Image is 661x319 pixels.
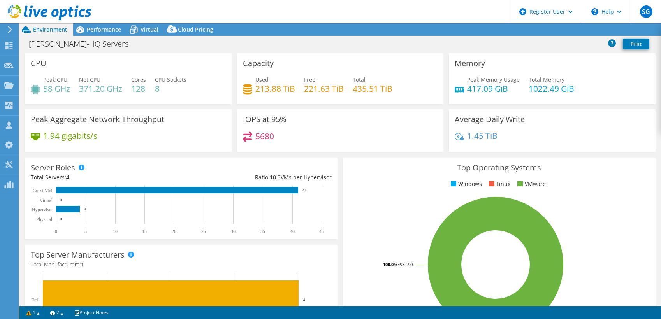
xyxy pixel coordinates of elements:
h4: 1.94 gigabits/s [43,131,97,140]
text: Virtual [40,198,53,203]
h3: Top Operating Systems [349,163,650,172]
text: 25 [201,229,206,234]
text: Physical [36,217,52,222]
h4: 221.63 TiB [304,84,344,93]
span: Net CPU [79,76,100,83]
h3: Top Server Manufacturers [31,251,125,259]
span: Used [255,76,269,83]
span: Cloud Pricing [178,26,213,33]
h3: IOPS at 95% [243,115,287,124]
text: 5 [84,229,87,234]
text: 0 [60,198,62,202]
li: Windows [449,180,482,188]
span: Environment [33,26,67,33]
text: 41 [302,188,306,192]
text: 35 [260,229,265,234]
h4: 371.20 GHz [79,84,122,93]
span: Total Memory [529,76,564,83]
h4: 1.45 TiB [467,131,498,140]
text: 10 [113,229,118,234]
a: Print [623,39,649,49]
div: Total Servers: [31,173,181,182]
span: 4 [66,174,69,181]
span: Performance [87,26,121,33]
span: Peak CPU [43,76,67,83]
a: Project Notes [69,308,114,317]
span: Peak Memory Usage [467,76,520,83]
h4: Total Manufacturers: [31,260,332,269]
tspan: ESXi 7.0 [397,261,413,267]
text: 4 [303,297,305,302]
li: VMware [515,180,546,188]
h3: Server Roles [31,163,75,172]
h3: CPU [31,59,46,68]
h4: 8 [155,84,186,93]
text: Guest VM [33,188,52,193]
h1: [PERSON_NAME]-HQ Servers [25,40,141,48]
text: 4 [84,207,86,211]
h4: 417.09 GiB [467,84,520,93]
a: 2 [45,308,69,317]
text: 40 [290,229,295,234]
text: 0 [60,217,62,221]
text: 15 [142,229,147,234]
svg: \n [591,8,598,15]
span: Total [353,76,366,83]
text: Dell [31,297,39,303]
h3: Peak Aggregate Network Throughput [31,115,164,124]
text: 45 [319,229,324,234]
text: 30 [231,229,236,234]
span: SG [640,5,652,18]
h3: Average Daily Write [455,115,525,124]
h4: 128 [131,84,146,93]
span: Cores [131,76,146,83]
text: 0 [55,229,57,234]
span: 1 [81,261,84,268]
h4: 58 GHz [43,84,70,93]
h4: 1022.49 GiB [529,84,574,93]
span: Free [304,76,315,83]
span: CPU Sockets [155,76,186,83]
h3: Memory [455,59,485,68]
h4: 435.51 TiB [353,84,392,93]
a: 1 [21,308,45,317]
h4: 5680 [255,132,274,140]
h4: 213.88 TiB [255,84,295,93]
tspan: 100.0% [383,261,397,267]
text: 20 [172,229,176,234]
span: 10.3 [270,174,281,181]
h3: Capacity [243,59,274,68]
text: Hypervisor [32,207,53,212]
li: Linux [487,180,510,188]
span: Virtual [141,26,158,33]
div: Ratio: VMs per Hypervisor [181,173,331,182]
